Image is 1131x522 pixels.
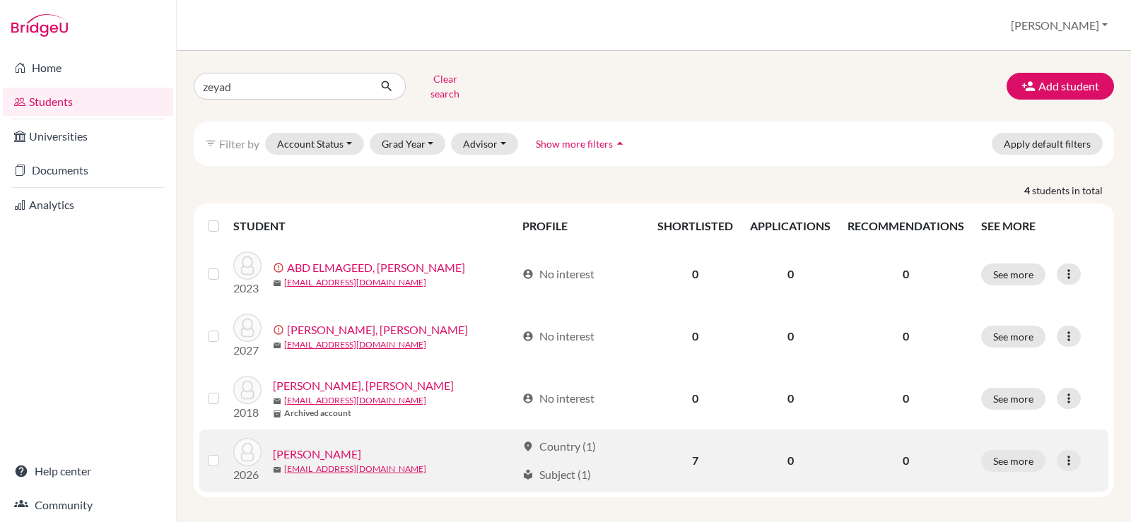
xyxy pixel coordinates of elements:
[522,466,591,483] div: Subject (1)
[514,209,649,243] th: PROFILE
[233,376,262,404] img: SHAFIK, Zeyad Mohamed
[649,209,742,243] th: SHORTLISTED
[839,209,973,243] th: RECOMMENDATIONS
[3,457,173,485] a: Help center
[848,452,964,469] p: 0
[3,156,173,184] a: Documents
[233,280,262,297] p: 2023
[273,279,281,287] span: mail
[233,438,262,466] img: WAGIH, Zeyad Amr
[981,388,1045,410] button: See more
[205,138,216,149] i: filter_list
[742,429,839,492] td: 0
[284,276,426,289] a: [EMAIL_ADDRESS][DOMAIN_NAME]
[522,266,594,283] div: No interest
[981,326,1045,348] button: See more
[219,137,259,150] span: Filter by
[233,314,262,342] img: KAOUD, Zeyad Ahmed
[848,328,964,345] p: 0
[233,342,262,359] p: 2027
[273,262,287,273] span: error_outline
[613,136,627,150] i: arrow_drop_up
[1004,12,1114,39] button: [PERSON_NAME]
[273,397,281,405] span: mail
[3,122,173,150] a: Universities
[265,133,364,155] button: Account Status
[992,133,1103,155] button: Apply default filters
[1032,183,1114,198] span: students in total
[287,259,465,276] a: ABD ELMAGEED, [PERSON_NAME]
[536,138,613,150] span: Show more filters
[522,390,594,407] div: No interest
[981,450,1045,472] button: See more
[522,469,534,480] span: local_library
[406,68,484,105] button: Clear search
[233,209,514,243] th: STUDENT
[273,341,281,350] span: mail
[522,331,534,342] span: account_circle
[742,305,839,367] td: 0
[3,88,173,116] a: Students
[742,367,839,429] td: 0
[233,466,262,483] p: 2026
[3,491,173,519] a: Community
[273,446,361,463] a: [PERSON_NAME]
[524,133,639,155] button: Show more filtersarrow_drop_up
[848,266,964,283] p: 0
[522,328,594,345] div: No interest
[284,394,426,407] a: [EMAIL_ADDRESS][DOMAIN_NAME]
[287,321,468,338] a: [PERSON_NAME], [PERSON_NAME]
[742,243,839,305] td: 0
[11,14,68,37] img: Bridge-U
[3,191,173,219] a: Analytics
[233,404,262,421] p: 2018
[194,73,369,100] input: Find student by name...
[649,367,742,429] td: 0
[273,410,281,418] span: inventory_2
[1024,183,1032,198] strong: 4
[3,54,173,82] a: Home
[649,305,742,367] td: 0
[273,324,287,336] span: error_outline
[1007,73,1114,100] button: Add student
[522,438,596,455] div: Country (1)
[273,377,454,394] a: [PERSON_NAME], [PERSON_NAME]
[981,263,1045,285] button: See more
[233,251,262,280] img: ABD ELMAGEED, Zeyad Emad
[522,393,534,404] span: account_circle
[284,463,426,475] a: [EMAIL_ADDRESS][DOMAIN_NAME]
[370,133,446,155] button: Grad Year
[649,429,742,492] td: 7
[848,390,964,407] p: 0
[522,268,534,280] span: account_circle
[273,465,281,474] span: mail
[649,243,742,305] td: 0
[522,441,534,452] span: location_on
[451,133,518,155] button: Advisor
[284,338,426,351] a: [EMAIL_ADDRESS][DOMAIN_NAME]
[742,209,839,243] th: APPLICATIONS
[284,407,351,420] b: Archived account
[973,209,1108,243] th: SEE MORE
